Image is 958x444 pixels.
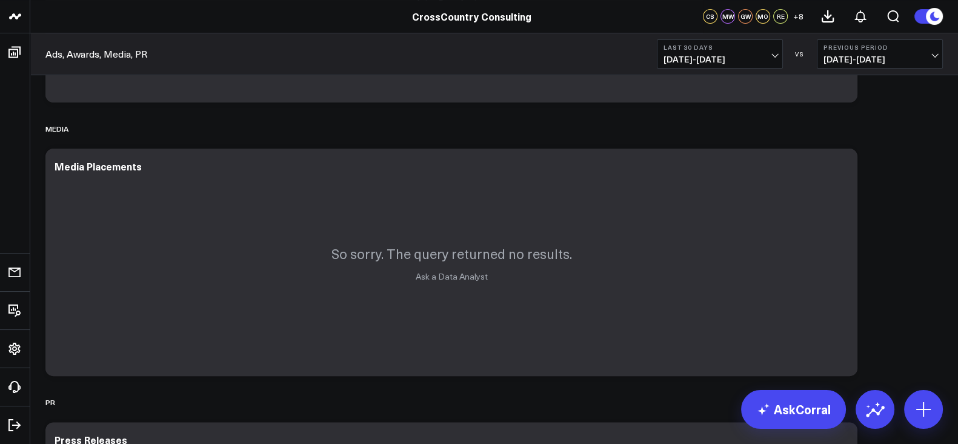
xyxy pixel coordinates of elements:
[657,39,783,69] button: Last 30 Days[DATE]-[DATE]
[412,10,531,23] a: CrossCountry Consulting
[738,9,753,24] div: GW
[793,12,803,21] span: + 8
[55,160,142,173] div: Media Placements
[664,55,776,64] span: [DATE] - [DATE]
[416,271,488,282] a: Ask a Data Analyst
[45,47,147,61] a: Ads, Awards, Media, PR
[791,9,805,24] button: +8
[45,388,55,416] div: PR
[45,115,68,143] div: Media
[823,44,936,51] b: Previous Period
[331,244,572,263] p: So sorry. The query returned no results.
[703,9,717,24] div: CS
[756,9,770,24] div: MO
[741,390,846,429] a: AskCorral
[817,39,943,69] button: Previous Period[DATE]-[DATE]
[823,55,936,64] span: [DATE] - [DATE]
[720,9,735,24] div: MW
[664,44,776,51] b: Last 30 Days
[789,50,811,58] div: VS
[773,9,788,24] div: RE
